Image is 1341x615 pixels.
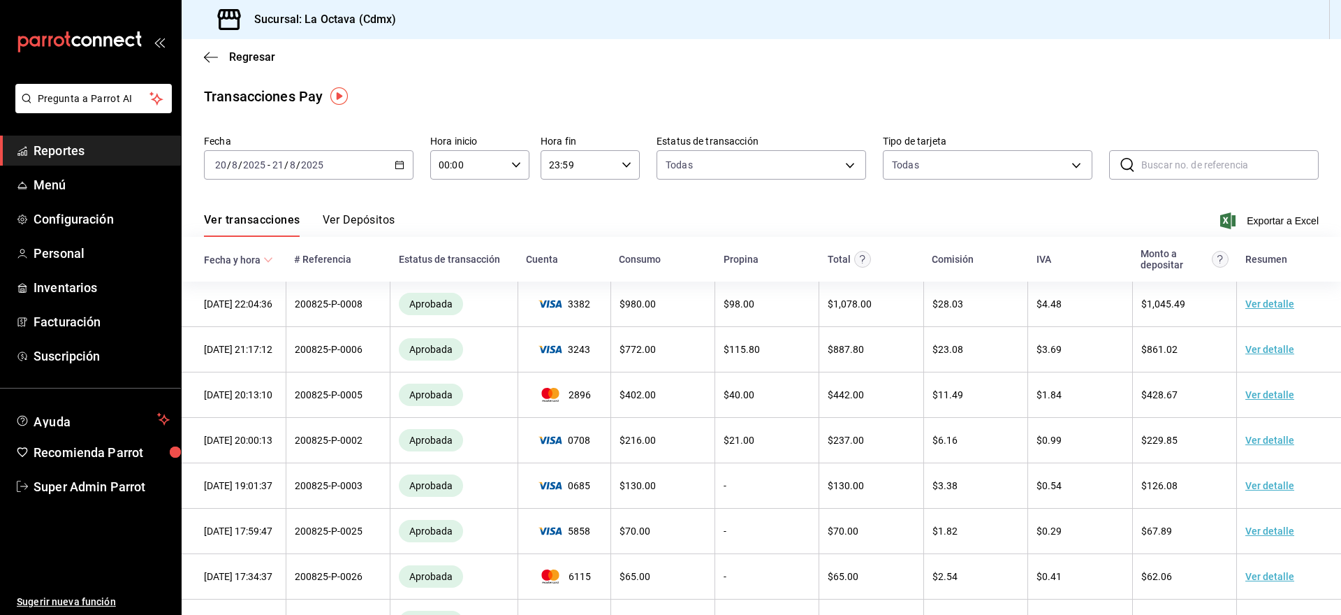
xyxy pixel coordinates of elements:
[243,11,396,28] h3: Sucursal: La Octava (Cdmx)
[854,251,871,268] svg: Este monto equivale al total pagado por el comensal antes de aplicar Comisión e IVA.
[34,244,170,263] span: Personal
[619,254,661,265] div: Consumo
[724,435,754,446] span: $ 21.00
[932,480,958,491] span: $ 3.38
[227,159,231,171] span: /
[272,159,284,171] input: --
[1245,254,1287,265] div: Resumen
[231,159,238,171] input: --
[715,554,819,600] td: -
[620,526,650,537] span: $ 70.00
[828,254,851,265] div: Total
[620,435,656,446] span: $ 216.00
[399,254,500,265] div: Estatus de transacción
[932,344,963,355] span: $ 23.08
[828,571,858,582] span: $ 65.00
[1245,526,1294,537] a: Ver detalle
[284,159,288,171] span: /
[399,293,463,315] div: Transacciones cobradas de manera exitosa.
[399,565,463,588] div: Transacciones cobradas de manera exitosa.
[34,210,170,229] span: Configuración
[1245,344,1294,355] a: Ver detalle
[1141,344,1178,355] span: $ 861.02
[527,435,602,446] span: 0708
[15,84,172,113] button: Pregunta a Parrot AI
[724,254,759,265] div: Propina
[296,159,300,171] span: /
[404,526,458,537] span: Aprobada
[404,344,458,355] span: Aprobada
[300,159,324,171] input: ----
[404,571,458,582] span: Aprobada
[182,372,286,418] td: [DATE] 20:13:10
[242,159,266,171] input: ----
[657,136,866,146] label: Estatus de transacción
[34,411,152,428] span: Ayuda
[724,344,760,355] span: $ 115.80
[620,344,656,355] span: $ 772.00
[620,571,650,582] span: $ 65.00
[229,50,275,64] span: Regresar
[404,480,458,491] span: Aprobada
[828,298,872,310] span: $ 1,078.00
[286,463,390,509] td: 200825-P-0003
[399,384,463,406] div: Transacciones cobradas de manera exitosa.
[34,141,170,160] span: Reportes
[1245,389,1294,400] a: Ver detalle
[404,298,458,310] span: Aprobada
[932,298,963,310] span: $ 28.03
[286,327,390,372] td: 200825-P-0006
[1245,480,1294,491] a: Ver detalle
[892,158,919,172] div: Todas
[399,520,463,542] div: Transacciones cobradas de manera exitosa.
[34,312,170,331] span: Facturación
[182,509,286,554] td: [DATE] 17:59:47
[286,509,390,554] td: 200825-P-0025
[527,570,602,584] span: 6115
[182,282,286,327] td: [DATE] 22:04:36
[715,509,819,554] td: -
[883,136,1092,146] label: Tipo de tarjeta
[1141,151,1319,179] input: Buscar no. de referencia
[1223,212,1319,229] button: Exportar a Excel
[1141,435,1178,446] span: $ 229.85
[34,443,170,462] span: Recomienda Parrot
[204,213,300,237] button: Ver transacciones
[620,298,656,310] span: $ 980.00
[154,36,165,48] button: open_drawer_menu
[34,278,170,297] span: Inventarios
[34,477,170,496] span: Super Admin Parrot
[527,480,602,491] span: 0685
[1141,480,1178,491] span: $ 126.08
[294,254,351,265] div: # Referencia
[932,435,958,446] span: $ 6.16
[828,344,864,355] span: $ 887.80
[204,136,413,146] label: Fecha
[527,344,602,355] span: 3243
[182,463,286,509] td: [DATE] 19:01:37
[932,254,974,265] div: Comisión
[268,159,270,171] span: -
[182,327,286,372] td: [DATE] 21:17:12
[204,254,273,266] span: Fecha y hora
[620,389,656,400] span: $ 402.00
[204,213,395,237] div: navigation tabs
[1141,389,1178,400] span: $ 428.67
[238,159,242,171] span: /
[527,388,602,402] span: 2896
[1245,298,1294,310] a: Ver detalle
[204,86,323,107] div: Transacciones Pay
[17,595,170,609] span: Sugerir nueva función
[724,389,754,400] span: $ 40.00
[399,429,463,451] div: Transacciones cobradas de manera exitosa.
[289,159,296,171] input: --
[1036,526,1062,537] span: $ 0.29
[620,480,656,491] span: $ 130.00
[286,554,390,600] td: 200825-P-0026
[1036,344,1062,355] span: $ 3.69
[330,87,348,105] button: Tooltip marker
[932,389,963,400] span: $ 11.49
[828,480,864,491] span: $ 130.00
[182,554,286,600] td: [DATE] 17:34:37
